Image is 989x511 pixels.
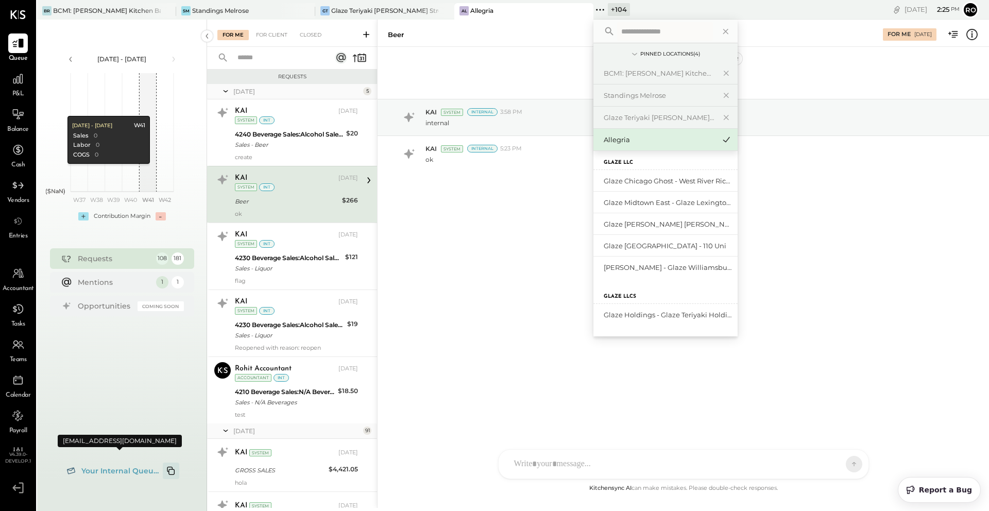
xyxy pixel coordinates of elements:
[235,253,342,263] div: 4230 Beverage Sales:Alcohol Sales:Liquor
[604,219,732,229] div: Glaze [PERSON_NAME] [PERSON_NAME] LLC
[235,479,358,486] div: hola
[259,116,275,124] div: int
[320,6,330,15] div: GT
[388,30,404,40] div: Beer
[259,183,275,191] div: int
[1,211,36,241] a: Entries
[235,240,257,248] div: System
[45,188,65,195] text: ($NaN)
[338,231,358,239] div: [DATE]
[608,3,630,16] div: + 104
[259,307,275,315] div: int
[235,230,247,240] div: KAI
[235,173,247,183] div: KAI
[9,427,27,436] span: Payroll
[500,108,522,116] span: 3:58 PM
[905,5,960,14] div: [DATE]
[345,252,358,262] div: $121
[78,55,166,63] div: [DATE] - [DATE]
[338,174,358,182] div: [DATE]
[181,6,191,15] div: SM
[640,50,700,58] div: Pinned Locations ( 4 )
[235,277,358,284] div: flag
[9,232,28,241] span: Entries
[338,386,358,396] div: $18.50
[163,463,179,479] button: Copy email to clipboard
[10,355,27,365] span: Teams
[235,448,247,458] div: KAI
[235,116,257,124] div: System
[425,108,437,116] span: KAI
[172,252,184,265] div: 181
[235,106,247,116] div: KAI
[604,113,715,123] div: Glaze Teriyaki [PERSON_NAME] Street - [PERSON_NAME] River [PERSON_NAME] LLC
[1,69,36,99] a: P&L
[192,6,249,15] div: Standings Melrose
[604,135,715,145] div: Allegria
[235,411,358,418] div: test
[470,6,493,15] div: Allegria
[78,212,89,220] div: +
[212,73,372,80] div: Requests
[1,140,36,170] a: Cash
[249,449,271,456] div: System
[342,195,358,206] div: $266
[338,298,358,306] div: [DATE]
[346,128,358,139] div: $20
[3,284,34,294] span: Accountant
[235,307,257,315] div: System
[235,344,358,351] div: Reopened with reason: reopen
[235,465,326,475] div: GROSS SALES
[235,129,343,140] div: 4240 Beverage Sales:Alcohol Sales:Beer
[235,297,247,307] div: KAI
[500,145,522,153] span: 5:23 PM
[78,301,132,311] div: Opportunities
[235,320,344,330] div: 4230 Beverage Sales:Alcohol Sales:Liquor
[159,196,171,203] text: W42
[142,196,154,203] text: W41
[459,6,469,15] div: Al
[233,427,361,435] div: [DATE]
[11,161,25,170] span: Cash
[363,87,371,95] div: 5
[12,90,24,99] span: P&L
[94,212,150,220] div: Contribution Margin
[235,210,358,217] div: ok
[235,263,342,274] div: Sales - Liquor
[425,144,437,153] span: KAI
[363,427,371,435] div: 91
[107,196,120,203] text: W39
[604,159,633,166] label: Glaze LLC
[7,125,29,134] span: Balance
[1,370,36,400] a: Calendar
[425,118,449,127] p: internal
[124,196,137,203] text: W40
[235,140,343,150] div: Sales - Beer
[604,91,715,100] div: Standings Melrose
[1,33,36,63] a: Queue
[235,397,335,407] div: Sales - N/A Beverages
[467,108,498,116] div: Internal
[11,320,25,329] span: Tasks
[235,364,292,374] div: Rohit Accountant
[156,276,168,288] div: 1
[73,151,89,159] div: COGS
[7,196,29,206] span: Vendors
[604,176,732,186] div: Glaze Chicago Ghost - West River Rice LLC
[138,301,184,311] div: Coming Soon
[133,122,145,130] div: W41
[914,31,932,38] div: [DATE]
[604,263,732,272] div: [PERSON_NAME] - Glaze Williamsburg One LLC
[1,406,36,436] a: Payroll
[441,145,463,152] div: System
[217,30,249,40] div: For Me
[235,387,335,397] div: 4210 Beverage Sales:N/A Beverage Sales
[338,449,358,457] div: [DATE]
[347,319,358,329] div: $19
[1,335,36,365] a: Teams
[249,502,271,509] div: System
[235,196,339,207] div: Beer
[235,183,257,191] div: System
[156,252,168,265] div: 108
[235,154,358,161] div: create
